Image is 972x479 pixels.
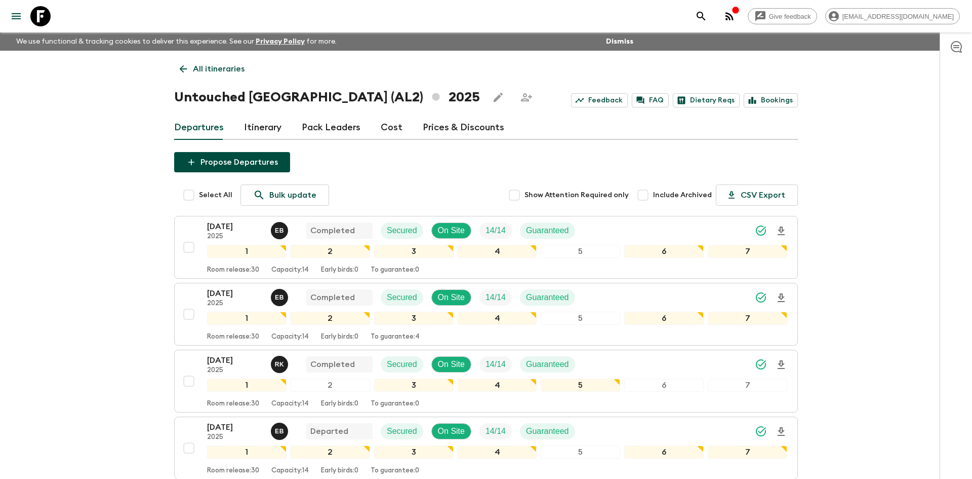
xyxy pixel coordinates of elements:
p: 2025 [207,366,263,375]
span: Include Archived [653,190,712,200]
a: Cost [381,116,402,140]
p: Capacity: 14 [271,467,309,475]
p: On Site [438,225,465,237]
p: Completed [310,225,355,237]
p: [DATE] [207,354,263,366]
span: Share this itinerary [516,87,537,107]
p: Early birds: 0 [321,266,358,274]
div: 6 [624,379,704,392]
div: On Site [431,289,471,306]
div: 2 [291,379,370,392]
a: Bulk update [240,185,329,206]
div: 7 [708,446,787,459]
div: 1 [207,312,287,325]
p: Capacity: 14 [271,266,309,274]
div: 6 [624,245,704,258]
svg: Download Onboarding [775,359,787,371]
a: All itineraries [174,59,250,79]
button: [DATE]2025Erild BallaCompletedSecuredOn SiteTrip FillGuaranteed1234567Room release:30Capacity:14E... [174,283,798,346]
div: 5 [541,379,620,392]
a: Give feedback [748,8,817,24]
div: 5 [541,245,620,258]
span: Show Attention Required only [524,190,629,200]
div: 7 [708,379,787,392]
a: Feedback [571,93,628,107]
div: [EMAIL_ADDRESS][DOMAIN_NAME] [825,8,960,24]
p: Completed [310,358,355,371]
button: search adventures [691,6,711,26]
button: [DATE]2025Robert KacaCompletedSecuredOn SiteTrip FillGuaranteed1234567Room release:30Capacity:14E... [174,350,798,413]
p: Room release: 30 [207,467,259,475]
p: Capacity: 14 [271,400,309,408]
p: All itineraries [193,63,245,75]
a: Pack Leaders [302,116,360,140]
div: 7 [708,245,787,258]
div: 7 [708,312,787,325]
span: Erild Balla [271,292,290,300]
svg: Synced Successfully [755,225,767,237]
div: 4 [458,312,537,325]
p: [DATE] [207,421,263,433]
p: 14 / 14 [485,225,506,237]
div: 6 [624,312,704,325]
span: Erild Balla [271,225,290,233]
p: Secured [387,358,417,371]
div: 2 [291,312,370,325]
div: On Site [431,356,471,373]
svg: Synced Successfully [755,291,767,304]
p: On Site [438,358,465,371]
p: To guarantee: 4 [371,333,420,341]
svg: Synced Successfully [755,425,767,437]
p: Secured [387,425,417,437]
div: 5 [541,312,620,325]
p: On Site [438,425,465,437]
span: [EMAIL_ADDRESS][DOMAIN_NAME] [837,13,959,20]
p: 2025 [207,433,263,441]
p: To guarantee: 0 [371,400,419,408]
button: CSV Export [716,185,798,206]
div: 3 [374,312,454,325]
svg: Synced Successfully [755,358,767,371]
p: Guaranteed [526,425,569,437]
button: menu [6,6,26,26]
div: 4 [458,379,537,392]
p: Completed [310,291,355,304]
div: On Site [431,423,471,439]
div: 4 [458,245,537,258]
div: 1 [207,379,287,392]
p: Guaranteed [526,291,569,304]
div: Trip Fill [479,289,512,306]
p: Room release: 30 [207,400,259,408]
p: Secured [387,225,417,237]
span: Erild Balla [271,426,290,434]
button: Edit this itinerary [488,87,508,107]
p: 2025 [207,233,263,241]
svg: Download Onboarding [775,426,787,438]
button: [DATE]2025Erild BallaCompletedSecuredOn SiteTrip FillGuaranteed1234567Room release:30Capacity:14E... [174,216,798,279]
div: Secured [381,223,423,239]
div: 4 [458,446,537,459]
div: Secured [381,423,423,439]
p: Departed [310,425,348,437]
p: Room release: 30 [207,266,259,274]
a: Bookings [744,93,798,107]
p: Capacity: 14 [271,333,309,341]
div: Trip Fill [479,223,512,239]
p: [DATE] [207,220,263,233]
svg: Download Onboarding [775,292,787,304]
div: On Site [431,223,471,239]
span: Give feedback [763,13,817,20]
div: Trip Fill [479,423,512,439]
p: 14 / 14 [485,291,506,304]
div: 2 [291,245,370,258]
span: Select All [199,190,232,200]
p: Room release: 30 [207,333,259,341]
div: 1 [207,245,287,258]
div: Secured [381,289,423,306]
p: Guaranteed [526,225,569,237]
a: Departures [174,116,224,140]
span: Robert Kaca [271,359,290,367]
a: Itinerary [244,116,281,140]
p: To guarantee: 0 [371,266,419,274]
p: Early birds: 0 [321,333,358,341]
